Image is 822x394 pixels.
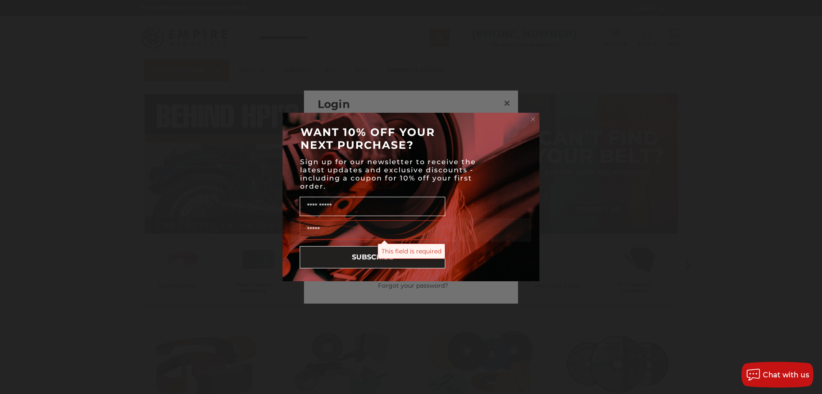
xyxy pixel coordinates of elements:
button: Close dialog [529,115,537,123]
button: SUBSCRIBE [300,246,445,268]
span: Sign up for our newsletter to receive the latest updates and exclusive discounts - including a co... [300,158,476,190]
input: Email [300,220,445,240]
span: WANT 10% OFF YOUR NEXT PURCHASE? [301,126,435,151]
span: Chat with us [763,371,809,379]
button: Chat with us [742,362,813,388]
